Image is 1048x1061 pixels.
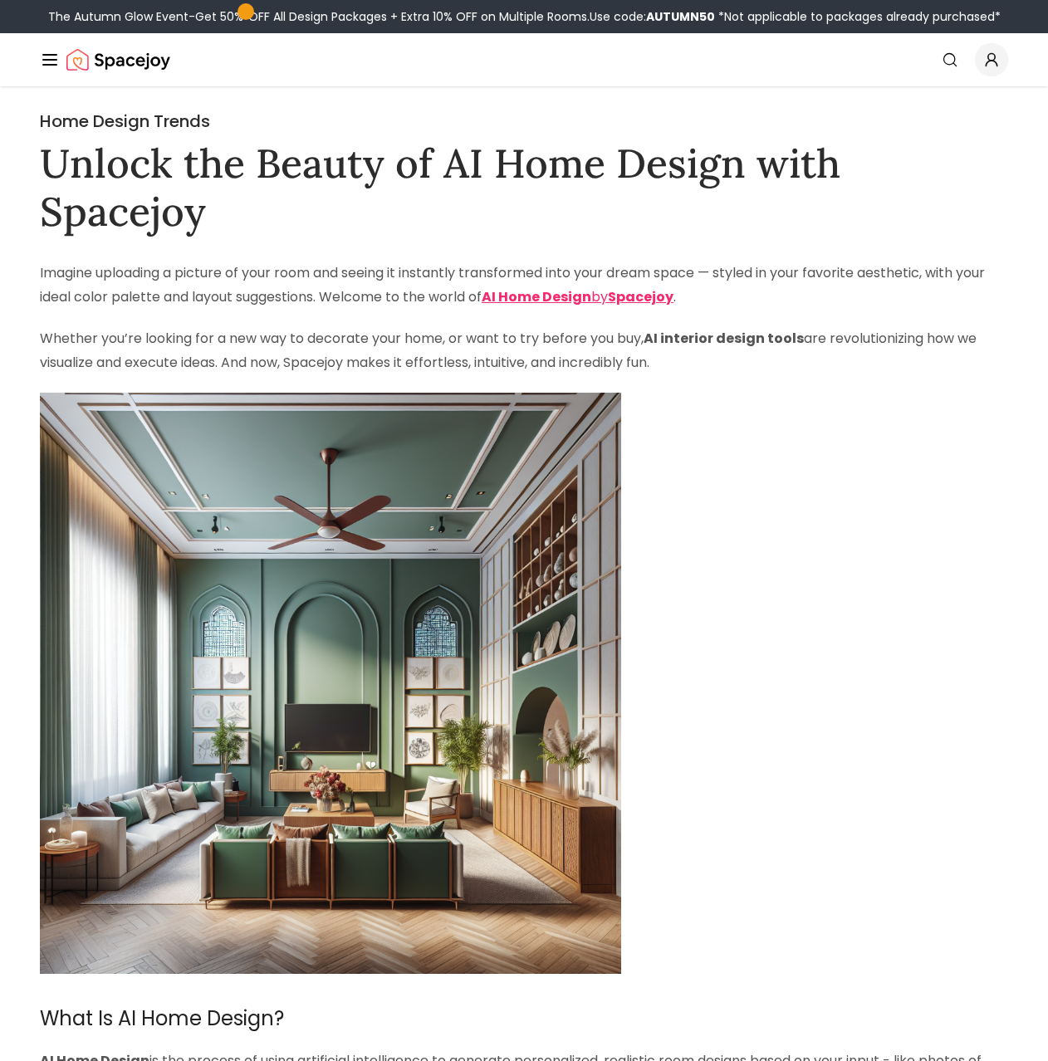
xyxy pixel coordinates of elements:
a: AI Home DesignbySpacejoy [482,287,673,306]
p: Imagine uploading a picture of your room and seeing it instantly transformed into your dream spac... [40,262,1008,310]
strong: Spacejoy [608,287,673,306]
p: Whether you’re looking for a new way to decorate your home, or want to try before you buy, are re... [40,327,1008,375]
img: AI Living Room Design Spacejoy [40,393,621,974]
h2: Home Design Trends [40,110,1008,133]
strong: AI Home Design [482,287,591,306]
img: Spacejoy Logo [66,43,170,76]
h1: Unlock the Beauty of AI Home Design with Spacejoy [40,139,1008,235]
nav: Global [40,33,1008,86]
a: Spacejoy [66,43,170,76]
h2: What Is AI Home Design? [40,1000,1008,1036]
div: The Autumn Glow Event-Get 50% OFF All Design Packages + Extra 10% OFF on Multiple Rooms. [48,8,1001,25]
span: Use code: [590,8,715,25]
b: AUTUMN50 [646,8,715,25]
strong: AI interior design tools [644,329,804,348]
span: *Not applicable to packages already purchased* [715,8,1001,25]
